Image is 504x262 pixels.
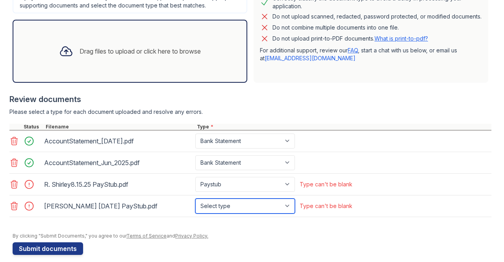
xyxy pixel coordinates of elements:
div: AccountStatement_Jun_2025.pdf [44,156,192,169]
button: Submit documents [13,242,83,255]
div: Type can't be blank [300,202,352,210]
a: FAQ [348,47,358,54]
a: Privacy Policy. [175,233,208,239]
div: Please select a type for each document uploaded and resolve any errors. [9,108,491,116]
div: Do not combine multiple documents into one file. [272,23,399,32]
div: Filename [44,124,195,130]
p: For additional support, review our , start a chat with us below, or email us at [260,46,482,62]
div: By clicking "Submit Documents," you agree to our and [13,233,491,239]
div: Type can't be blank [300,180,352,188]
div: Type [195,124,491,130]
div: [PERSON_NAME] [DATE] PayStub.pdf [44,200,192,212]
a: Terms of Service [126,233,167,239]
div: R. Shirley8.15.25 PayStub.pdf [44,178,192,191]
p: Do not upload print-to-PDF documents. [272,35,428,43]
div: Review documents [9,94,491,105]
div: Do not upload scanned, redacted, password protected, or modified documents. [272,12,482,21]
a: What is print-to-pdf? [374,35,428,42]
div: AccountStatement_[DATE].pdf [44,135,192,147]
div: Status [22,124,44,130]
div: Drag files to upload or click here to browse [80,46,201,56]
a: [EMAIL_ADDRESS][DOMAIN_NAME] [265,55,356,61]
